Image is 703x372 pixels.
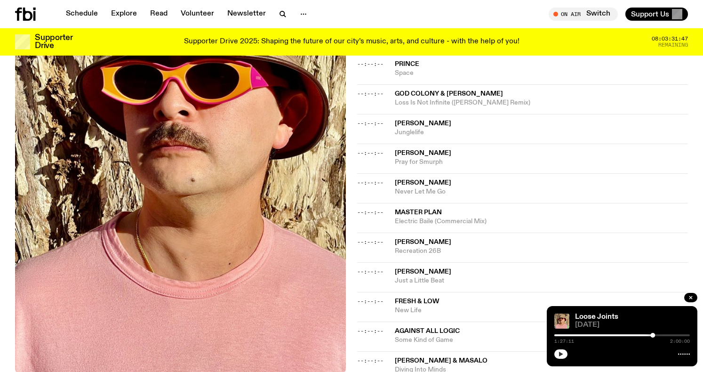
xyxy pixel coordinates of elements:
[395,69,688,78] span: Space
[395,179,451,186] span: [PERSON_NAME]
[144,8,173,21] a: Read
[357,357,383,364] span: --:--:--
[357,120,383,127] span: --:--:--
[395,276,688,285] span: Just a Little Beat
[395,209,442,216] span: Master Plan
[549,8,618,21] button: On AirSwitch
[222,8,272,21] a: Newsletter
[357,149,383,157] span: --:--:--
[357,238,383,246] span: --:--:--
[631,10,669,18] span: Support Us
[357,90,383,97] span: --:--:--
[395,328,460,334] span: Against All Logic
[395,158,688,167] span: Pray for Smurph
[395,98,688,107] span: Loss Is Not Infinite ([PERSON_NAME] Remix)
[658,42,688,48] span: Remaining
[35,34,72,50] h3: Supporter Drive
[554,314,569,329] img: Tyson stands in front of a paperbark tree wearing orange sunglasses, a suede bucket hat and a pin...
[60,8,104,21] a: Schedule
[395,239,451,245] span: [PERSON_NAME]
[395,217,688,226] span: Electric Baile (Commercial Mix)
[395,128,688,137] span: Junglelife
[395,298,439,305] span: Fresh & Low
[575,322,690,329] span: [DATE]
[395,61,419,67] span: Prince
[395,247,688,256] span: Recreation 26B
[175,8,220,21] a: Volunteer
[357,60,383,68] span: --:--:--
[357,298,383,305] span: --:--:--
[395,306,688,315] span: New Life
[184,38,519,46] p: Supporter Drive 2025: Shaping the future of our city’s music, arts, and culture - with the help o...
[395,120,451,127] span: [PERSON_NAME]
[357,268,383,275] span: --:--:--
[105,8,143,21] a: Explore
[652,36,688,41] span: 08:03:31:47
[625,8,688,21] button: Support Us
[395,187,688,196] span: Never Let Me Go
[395,90,503,97] span: God Colony & [PERSON_NAME]
[357,179,383,186] span: --:--:--
[670,339,690,344] span: 2:00:00
[395,357,487,364] span: [PERSON_NAME] & Masalo
[357,327,383,335] span: --:--:--
[357,209,383,216] span: --:--:--
[395,336,688,345] span: Some Kind of Game
[395,268,451,275] span: [PERSON_NAME]
[554,339,574,344] span: 1:27:11
[575,313,618,321] a: Loose Joints
[395,150,451,156] span: [PERSON_NAME]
